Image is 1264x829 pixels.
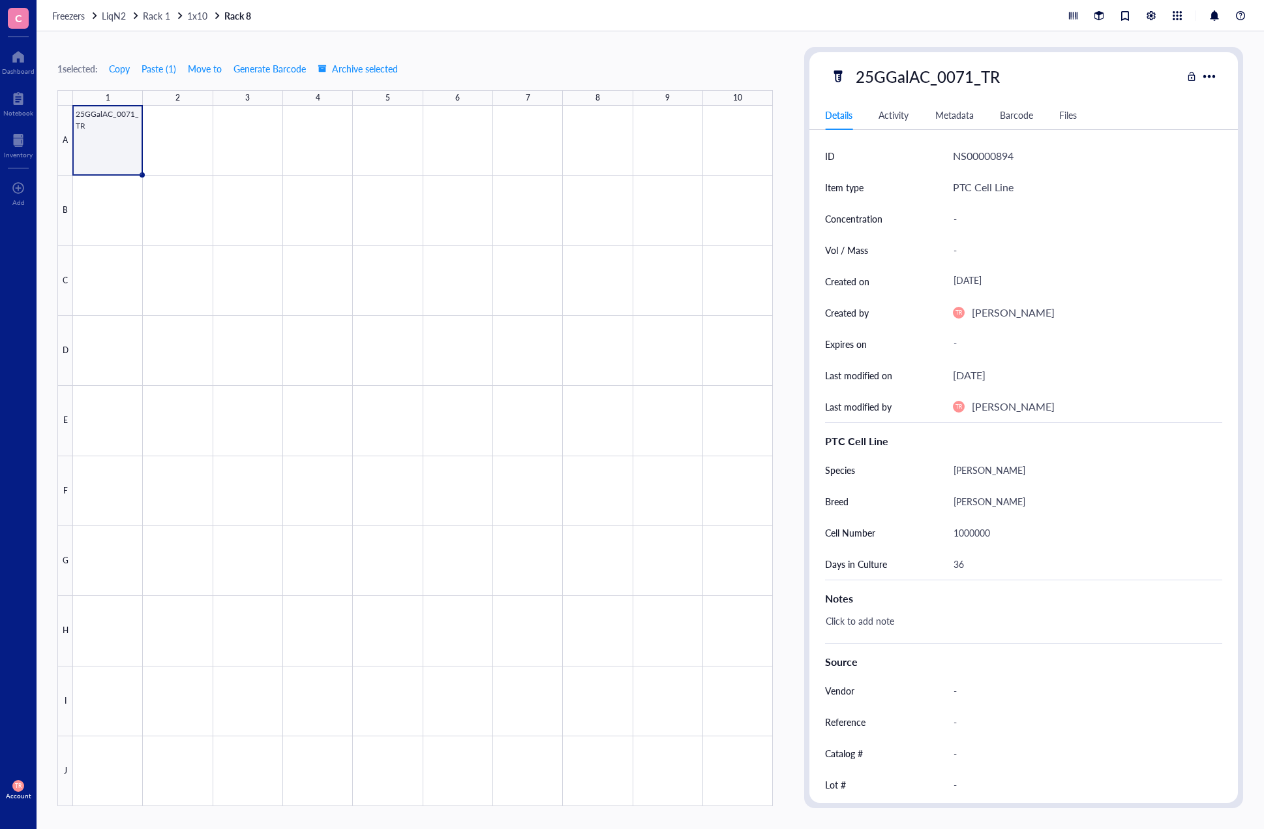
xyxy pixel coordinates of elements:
div: PTC Cell Line [825,433,1222,449]
div: Activity [879,108,909,122]
div: Vol / Mass [825,243,868,257]
div: Account [6,792,31,800]
a: Inventory [4,130,33,159]
div: - [948,771,1217,798]
button: Move to [187,58,222,79]
div: Created by [825,305,869,320]
span: TR [15,783,22,789]
div: 36 [948,550,1217,578]
div: Last modified on [825,368,892,383]
div: Lot # [825,777,846,792]
span: Move to [188,63,222,74]
div: 1000000 [948,519,1217,546]
div: Species [825,463,855,477]
span: Archive selected [318,63,398,74]
div: 6 [455,89,460,106]
div: E [57,386,73,456]
div: Notebook [3,109,33,117]
a: Freezers [52,10,99,22]
div: Last modified by [825,399,892,414]
div: 8 [595,89,600,106]
div: Metadata [935,108,974,122]
span: C [15,10,22,26]
div: ID [825,149,835,163]
div: [PERSON_NAME] [972,304,1055,321]
div: J [57,736,73,806]
div: - [948,677,1217,704]
div: - [948,708,1217,736]
div: Expires on [825,337,867,351]
div: [PERSON_NAME] [948,488,1217,515]
div: 25GGalAC_0071_TR [850,63,1006,90]
div: 9 [665,89,670,106]
div: NS00000894 [953,148,1014,164]
a: Notebook [3,88,33,117]
div: - [948,332,1217,356]
span: LiqN2 [102,9,126,22]
div: Inventory [4,151,33,159]
div: Dashboard [2,67,35,75]
div: A [57,106,73,176]
div: Files [1059,108,1077,122]
div: Created on [825,274,869,289]
div: Notes [825,591,1222,606]
div: Days in Culture [825,557,887,571]
button: Generate Barcode [233,58,307,79]
a: Dashboard [2,46,35,75]
div: - [948,740,1217,767]
span: 1x10 [187,9,207,22]
div: 5 [385,89,390,106]
div: [PERSON_NAME] [972,398,1055,415]
div: Item type [825,180,864,195]
div: Click to add note [820,612,1217,643]
div: [DATE] [953,367,986,384]
a: Rack 11x10 [143,10,222,22]
a: Rack 8 [224,10,254,22]
div: PTC Cell Line [953,179,1014,196]
div: 1 [106,89,110,106]
span: TR [956,403,962,410]
div: - [948,205,1217,232]
div: Cell Number [825,525,875,540]
div: [DATE] [948,270,1217,293]
div: B [57,176,73,245]
span: Freezers [52,9,85,22]
div: Breed [825,494,849,508]
div: 7 [526,89,530,106]
span: Generate Barcode [233,63,306,74]
div: - [948,236,1217,264]
div: Add [12,198,25,206]
span: Copy [109,63,130,74]
div: C [57,246,73,316]
div: Concentration [825,211,882,226]
div: Details [825,108,852,122]
div: [PERSON_NAME] [948,456,1217,484]
div: 4 [316,89,320,106]
div: Reference [825,715,865,729]
div: G [57,526,73,596]
button: Archive selected [317,58,399,79]
div: 1 selected: [57,61,98,76]
div: Catalog # [825,746,863,760]
div: 3 [245,89,250,106]
button: Paste (1) [141,58,177,79]
div: Barcode [1000,108,1033,122]
div: 10 [733,89,742,106]
a: LiqN2 [102,10,140,22]
button: Copy [108,58,130,79]
div: D [57,316,73,386]
span: Rack 1 [143,9,170,22]
div: H [57,596,73,666]
div: F [57,456,73,526]
div: Vendor [825,683,854,698]
span: TR [956,309,962,316]
div: 2 [175,89,180,106]
div: I [57,666,73,736]
div: Source [825,654,1222,670]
